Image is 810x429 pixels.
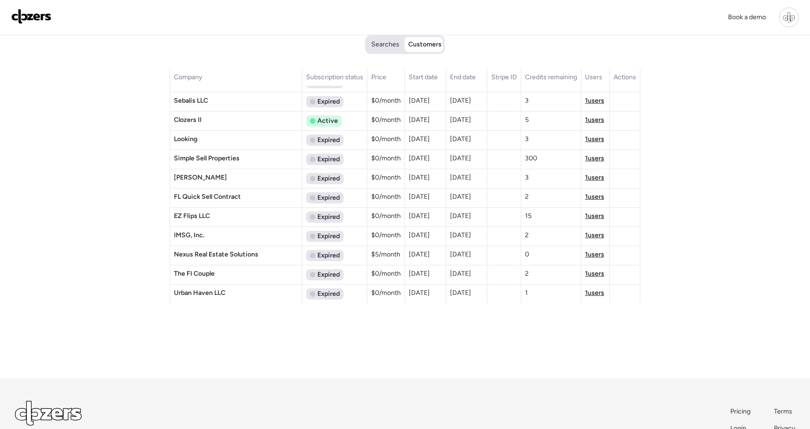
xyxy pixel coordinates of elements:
span: 3 [525,135,529,143]
span: 1 users [585,270,604,278]
span: [DATE] [409,154,430,162]
span: $0 /month [371,270,401,278]
span: $0 /month [371,193,401,201]
span: [DATE] [450,97,471,105]
span: Expired [317,155,340,164]
span: [DATE] [409,289,430,297]
span: [DATE] [450,116,471,124]
span: Book a demo [728,13,766,21]
span: [DATE] [409,212,430,220]
span: [DATE] [450,154,471,162]
span: $5 /month [371,250,400,258]
span: [DATE] [409,173,430,181]
span: [DATE] [450,135,471,143]
span: [DATE] [409,116,430,124]
span: IMSG, Inc. [174,231,204,239]
span: $0 /month [371,173,401,181]
span: [DATE] [409,97,430,105]
span: Subscription status [306,73,363,81]
span: Credits remaining [525,73,577,81]
span: [DATE] [450,173,471,181]
span: 3 [525,173,529,181]
span: Urban Haven LLC [174,289,225,297]
span: 2 [525,270,529,278]
span: 1 users [585,97,604,105]
span: Nexus Real Estate Solutions [174,250,258,258]
span: [DATE] [450,231,471,239]
span: 1 [525,289,528,297]
span: Expired [317,97,340,106]
span: FL Quick Sell Contract [174,193,241,201]
span: 0 [525,250,529,258]
span: [DATE] [409,193,430,201]
span: Expired [317,174,340,183]
span: Expired [317,270,340,279]
span: 1 users [585,154,604,162]
span: Expired [317,212,340,222]
span: $0 /month [371,97,401,105]
span: [DATE] [409,231,430,239]
span: Simple Sell Properties [174,154,240,162]
span: Active [317,116,338,126]
span: [DATE] [450,250,471,258]
span: 1 users [585,135,604,143]
span: [DATE] [450,270,471,278]
span: EZ Flips LLC [174,212,210,220]
span: 5 [525,116,529,124]
span: Terms [774,407,792,415]
span: Customers [408,40,442,49]
span: $0 /month [371,154,401,162]
span: Expired [317,193,340,203]
span: [DATE] [450,289,471,297]
span: 2 [525,231,529,239]
span: Clozers II [174,116,202,124]
span: Stripe ID [491,73,517,81]
span: 3 [525,97,529,105]
span: Pricing [730,407,750,415]
span: End date [450,73,476,81]
span: Searches [371,40,399,49]
span: [DATE] [409,270,430,278]
span: Expired [317,232,340,241]
img: Logo [11,9,52,24]
span: Expired [317,135,340,145]
span: [DATE] [450,193,471,201]
span: $0 /month [371,231,401,239]
span: $0 /month [371,289,401,297]
span: 1 users [585,250,604,258]
span: 2 [525,193,529,201]
span: 1 users [585,231,604,239]
span: Actions [614,73,636,81]
span: $0 /month [371,212,401,220]
a: Pricing [730,407,751,416]
span: The FI Couple [174,270,215,278]
span: 1 users [585,289,604,297]
a: Terms [774,407,795,416]
span: [PERSON_NAME] [174,173,227,181]
span: Expired [317,289,340,299]
span: $0 /month [371,116,401,124]
span: 1 users [585,193,604,201]
span: $0 /month [371,135,401,143]
span: 1 users [585,212,604,220]
img: Logo Light [15,401,82,426]
span: [DATE] [409,250,430,258]
span: Users [585,73,602,81]
span: Sebalis LLC [174,97,208,105]
span: 1 users [585,173,604,181]
span: Expired [317,251,340,260]
span: 1 users [585,116,604,124]
span: [DATE] [409,135,430,143]
span: 300 [525,154,537,162]
span: [DATE] [450,212,471,220]
span: Company [174,73,202,81]
span: 15 [525,212,532,220]
span: Price [371,73,386,81]
span: Looking [174,135,197,143]
span: Start date [409,73,438,81]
